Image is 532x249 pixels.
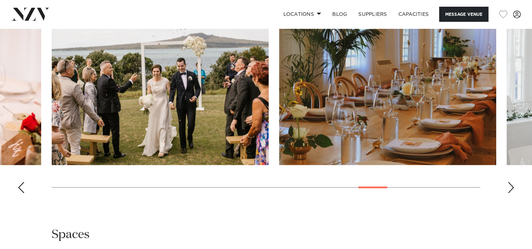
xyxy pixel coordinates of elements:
swiper-slide: 21 / 28 [52,6,269,165]
a: Locations [277,7,327,22]
h2: Spaces [52,227,90,243]
swiper-slide: 22 / 28 [279,6,496,165]
a: BLOG [327,7,353,22]
a: Capacities [393,7,435,22]
a: SUPPLIERS [353,7,392,22]
img: nzv-logo.png [11,8,50,20]
button: Message Venue [439,7,488,22]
